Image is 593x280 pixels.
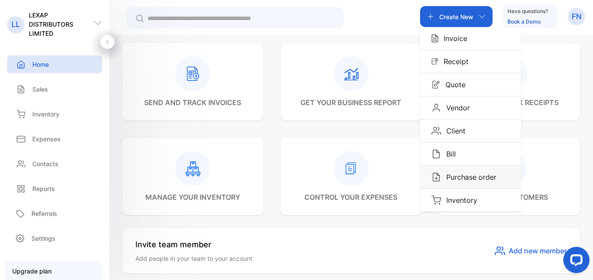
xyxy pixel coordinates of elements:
img: Icon [431,34,438,43]
p: Referrals [31,209,57,218]
p: Inventory [32,109,59,119]
p: Home [32,60,49,69]
p: Contacts [32,159,59,168]
img: Icon [431,172,441,182]
p: Reports [32,184,55,193]
p: Invoice [438,33,467,44]
p: send and track invoices [144,97,241,108]
p: LEXAP DISTRIBUTORS LIMITED [29,10,93,38]
p: Upgrade plan [12,266,95,276]
button: FN [568,6,585,27]
img: Icon [431,126,441,136]
p: Sales [32,85,48,94]
p: Have questions? [507,7,548,16]
p: Receipt [438,56,469,67]
img: Icon [431,58,438,65]
p: Vendor [441,102,470,113]
p: Invite team member [135,239,252,250]
p: FN [572,11,582,22]
p: Client [441,126,465,136]
iframe: LiveChat chat widget [556,243,593,280]
p: Settings [31,234,55,243]
button: Create NewIconInvoiceIconReceiptIconQuoteIconVendorIconClientIconBillIconPurchase orderIconInventory [420,6,493,27]
p: Expenses [32,134,61,143]
p: Create New [439,12,473,21]
p: manage your inventory [145,192,240,202]
p: Purchase order [441,172,496,182]
p: control your expenses [304,192,397,202]
img: Icon [431,103,441,113]
img: Icon [431,80,440,89]
button: Add new member [495,246,567,256]
p: get your business report [300,97,401,108]
p: Bill [441,149,456,159]
span: Add new member [509,246,567,256]
a: Book a Demo [507,18,541,25]
p: LL [11,19,20,30]
p: Quote [440,79,465,90]
img: Icon [431,149,441,159]
p: Add people in your team to your account [135,254,252,263]
p: Inventory [441,195,477,205]
img: Icon [431,195,441,205]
